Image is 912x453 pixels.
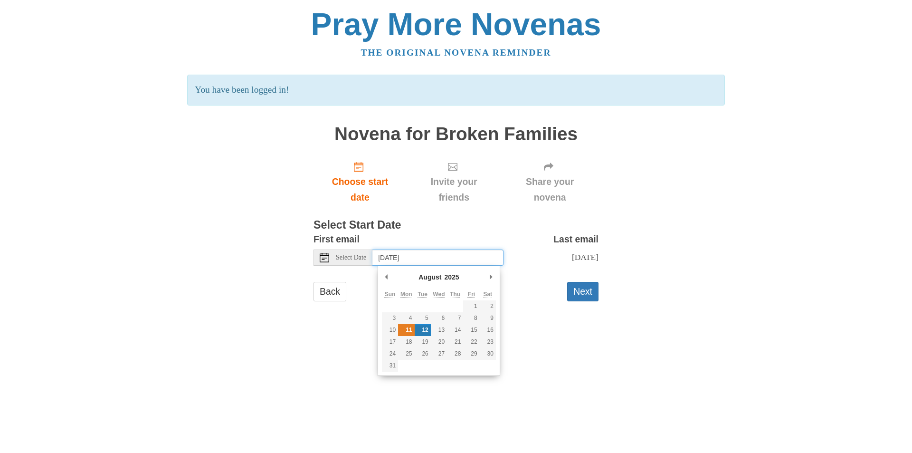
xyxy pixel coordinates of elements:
abbr: Thursday [450,291,460,298]
button: 26 [415,348,431,360]
button: Previous Month [382,270,391,284]
button: 5 [415,312,431,324]
button: 6 [431,312,447,324]
button: 14 [447,324,463,336]
a: The original novena reminder [361,48,551,58]
h1: Novena for Broken Families [313,124,598,145]
h3: Select Start Date [313,219,598,231]
button: 12 [415,324,431,336]
button: Next Month [486,270,496,284]
abbr: Monday [400,291,412,298]
button: 2 [480,300,496,312]
button: 3 [382,312,398,324]
button: 15 [463,324,479,336]
input: Use the arrow keys to pick a date [372,250,503,266]
span: [DATE] [572,252,598,262]
button: 27 [431,348,447,360]
button: 20 [431,336,447,348]
div: Click "Next" to confirm your start date first. [407,154,501,210]
button: 13 [431,324,447,336]
button: Next [567,282,598,301]
button: 19 [415,336,431,348]
a: Back [313,282,346,301]
div: 2025 [443,270,460,284]
button: 22 [463,336,479,348]
button: 30 [480,348,496,360]
button: 18 [398,336,414,348]
button: 7 [447,312,463,324]
button: 17 [382,336,398,348]
div: Click "Next" to confirm your start date first. [501,154,598,210]
button: 24 [382,348,398,360]
abbr: Friday [468,291,475,298]
span: Choose start date [323,174,397,205]
button: 9 [480,312,496,324]
abbr: Tuesday [418,291,427,298]
button: 25 [398,348,414,360]
label: First email [313,231,360,247]
button: 23 [480,336,496,348]
a: Choose start date [313,154,407,210]
button: 4 [398,312,414,324]
button: 10 [382,324,398,336]
span: Invite your friends [416,174,492,205]
abbr: Wednesday [433,291,445,298]
p: You have been logged in! [187,75,724,106]
a: Pray More Novenas [311,7,601,42]
div: August [417,270,443,284]
abbr: Sunday [385,291,396,298]
button: 1 [463,300,479,312]
button: 21 [447,336,463,348]
label: Last email [553,231,598,247]
span: Share your novena [511,174,589,205]
button: 16 [480,324,496,336]
button: 29 [463,348,479,360]
button: 11 [398,324,414,336]
button: 28 [447,348,463,360]
span: Select Date [336,254,366,261]
button: 8 [463,312,479,324]
button: 31 [382,360,398,372]
abbr: Saturday [483,291,492,298]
